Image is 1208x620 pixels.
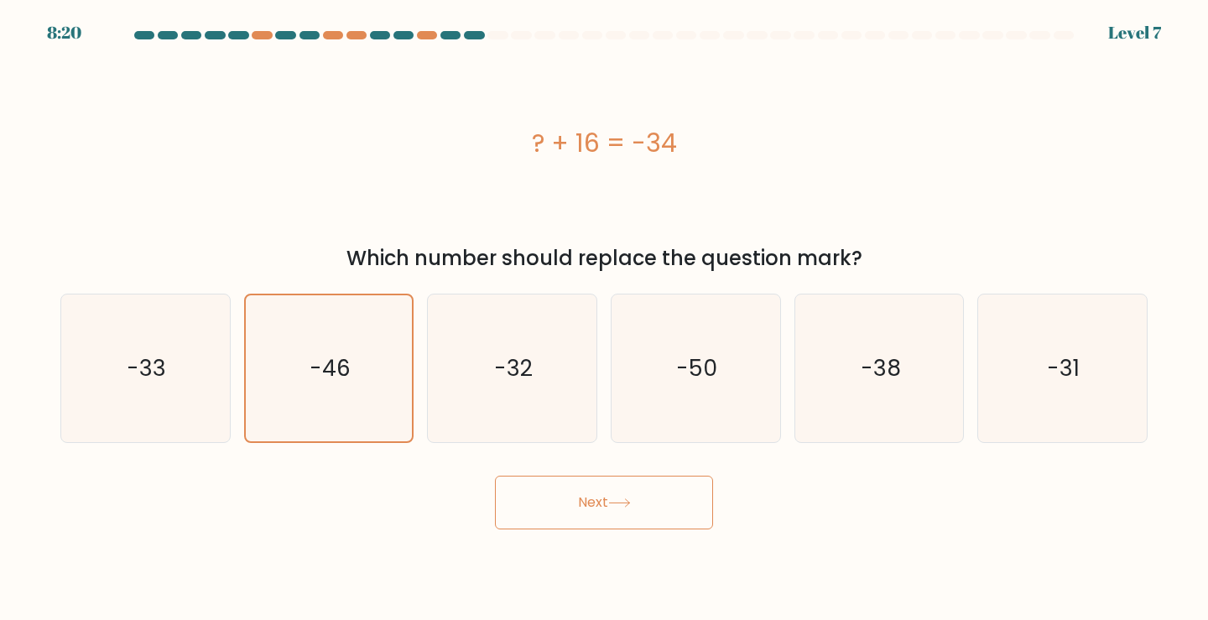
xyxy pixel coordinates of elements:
text: -38 [861,352,901,383]
div: 8:20 [47,20,81,45]
div: ? + 16 = -34 [60,124,1148,162]
text: -50 [677,352,718,383]
button: Next [495,476,713,529]
div: Level 7 [1108,20,1161,45]
text: -32 [494,352,533,383]
text: -31 [1048,352,1080,383]
div: Which number should replace the question mark? [70,243,1138,274]
text: -33 [128,352,167,383]
text: -46 [310,353,351,383]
